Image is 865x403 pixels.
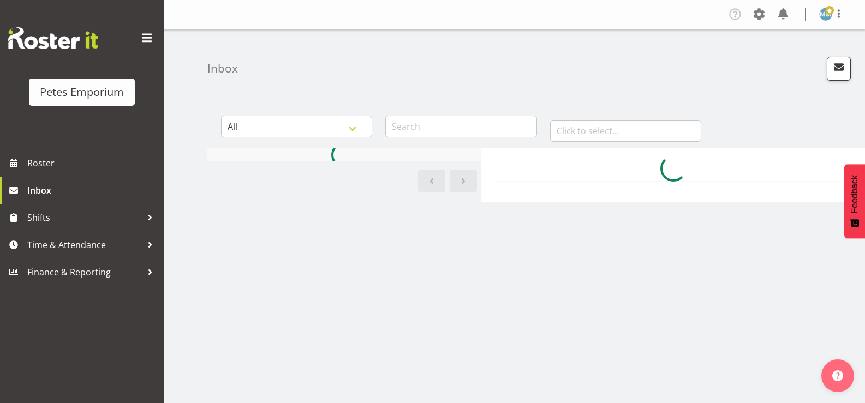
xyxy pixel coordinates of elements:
[27,182,158,199] span: Inbox
[450,170,477,192] a: Next page
[832,370,843,381] img: help-xxl-2.png
[40,84,124,100] div: Petes Emporium
[27,237,142,253] span: Time & Attendance
[418,170,445,192] a: Previous page
[27,209,142,226] span: Shifts
[385,116,536,137] input: Search
[27,264,142,280] span: Finance & Reporting
[850,175,860,213] span: Feedback
[844,164,865,238] button: Feedback - Show survey
[8,27,98,49] img: Rosterit website logo
[819,8,832,21] img: mandy-mosley3858.jpg
[27,155,158,171] span: Roster
[207,62,238,75] h4: Inbox
[550,120,701,142] input: Click to select...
